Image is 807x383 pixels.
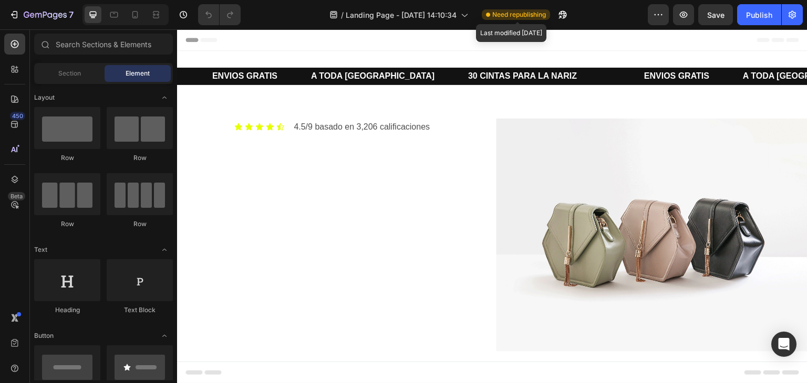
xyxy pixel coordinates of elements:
img: image_demo.jpg [319,89,630,322]
button: 7 [4,4,78,25]
p: 4.5/9 basado en 3,206 calificaciones [117,90,253,105]
div: Text Block [107,305,173,315]
div: Open Intercom Messenger [771,332,796,357]
div: Row [107,153,173,163]
span: Text [34,245,47,254]
span: Section [58,69,81,78]
p: A TODA [GEOGRAPHIC_DATA] [566,39,690,55]
iframe: Design area [177,29,807,383]
div: Undo/Redo [198,4,241,25]
div: Heading [34,305,100,315]
p: 7 [69,8,74,21]
p: 30 CINTAS PARA LA NARIZ [291,39,400,55]
div: Row [107,219,173,229]
div: 450 [10,112,25,120]
span: Toggle open [156,89,173,106]
div: Row [34,153,100,163]
div: Publish [746,9,772,20]
span: Need republishing [492,10,546,19]
button: Save [698,4,733,25]
span: Element [126,69,150,78]
span: / [341,9,344,20]
div: Beta [8,192,25,200]
span: Button [34,331,54,341]
button: Publish [737,4,781,25]
span: Toggle open [156,327,173,344]
input: Search Sections & Elements [34,34,173,55]
div: Row [34,219,100,229]
span: Layout [34,93,55,102]
span: Toggle open [156,241,173,258]
span: Save [707,10,725,19]
p: ENVIOS GRATIS [468,39,533,55]
span: Landing Page - [DATE] 14:10:34 [346,9,457,20]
